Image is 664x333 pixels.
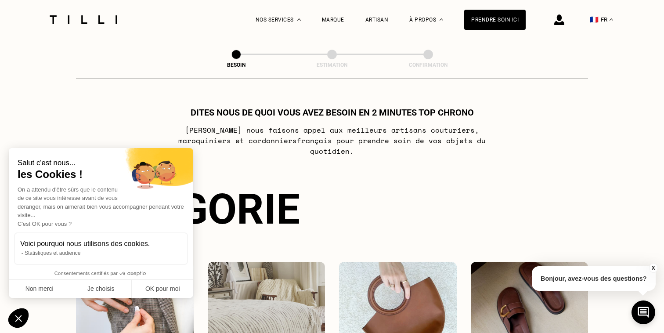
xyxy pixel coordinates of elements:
[47,15,120,24] img: Logo du service de couturière Tilli
[192,62,280,68] div: Besoin
[590,15,599,24] span: 🇫🇷
[440,18,443,21] img: Menu déroulant à propos
[288,62,376,68] div: Estimation
[610,18,613,21] img: menu déroulant
[76,185,588,234] div: Catégorie
[191,107,474,118] h1: Dites nous de quoi vous avez besoin en 2 minutes top chrono
[322,17,344,23] a: Marque
[532,266,656,291] p: Bonjour, avez-vous des questions?
[464,10,526,30] a: Prendre soin ici
[649,263,657,273] button: X
[297,18,301,21] img: Menu déroulant
[365,17,389,23] a: Artisan
[384,62,472,68] div: Confirmation
[158,125,506,156] p: [PERSON_NAME] nous faisons appel aux meilleurs artisans couturiers , maroquiniers et cordonniers ...
[554,14,564,25] img: icône connexion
